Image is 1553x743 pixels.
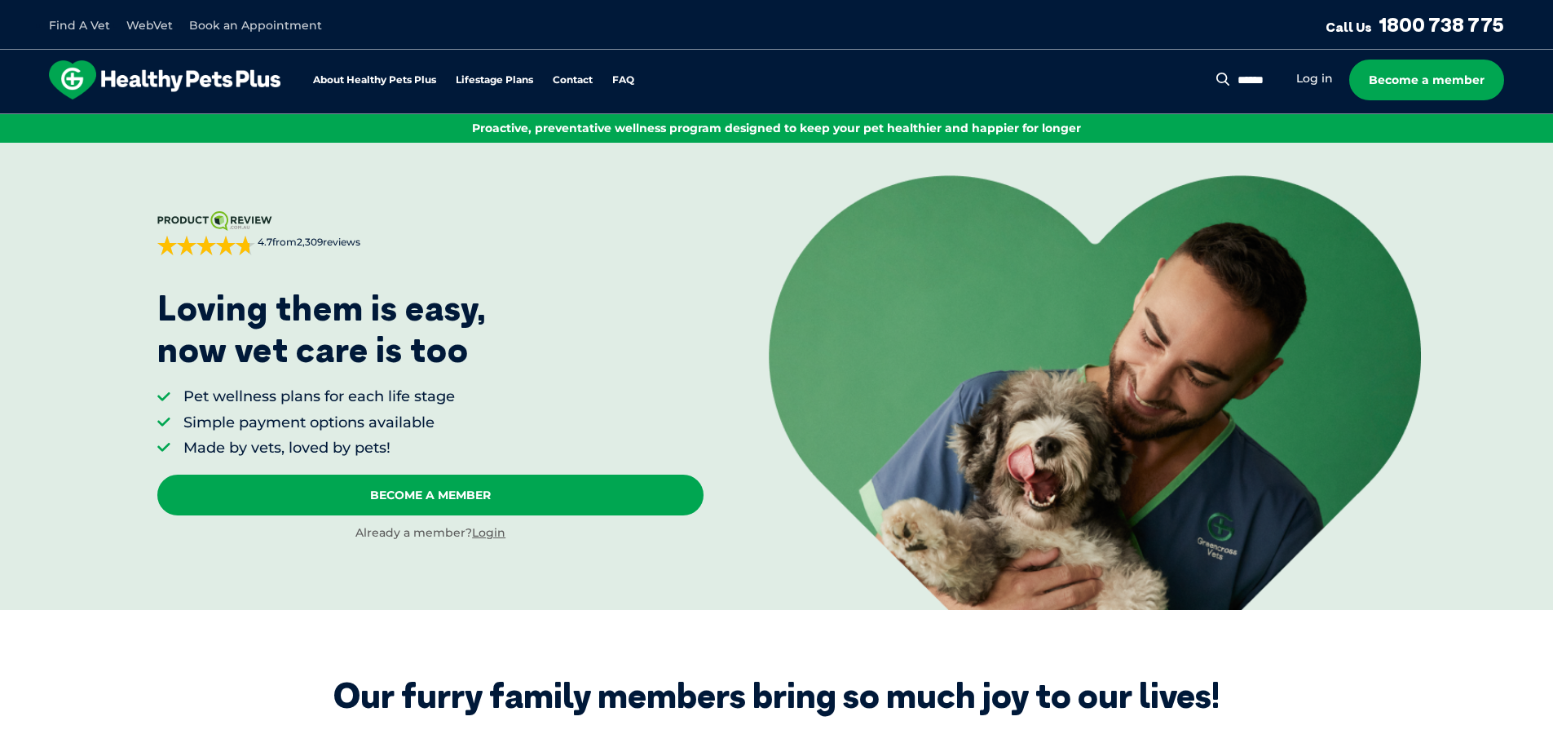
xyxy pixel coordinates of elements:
span: Call Us [1326,19,1372,35]
a: Find A Vet [49,18,110,33]
p: Loving them is easy, now vet care is too [157,288,487,370]
img: <p>Loving them is easy, <br /> now vet care is too</p> [769,175,1421,609]
a: Contact [553,75,593,86]
a: Lifestage Plans [456,75,533,86]
li: Pet wellness plans for each life stage [183,387,455,407]
a: Become a member [1349,60,1504,100]
a: About Healthy Pets Plus [313,75,436,86]
a: Login [472,525,505,540]
li: Made by vets, loved by pets! [183,438,455,458]
button: Search [1213,71,1233,87]
a: 4.7from2,309reviews [157,211,704,255]
strong: 4.7 [258,236,272,248]
div: Already a member? [157,525,704,542]
div: 4.7 out of 5 stars [157,236,255,255]
div: Our furry family members bring so much joy to our lives! [333,675,1220,716]
span: 2,309 reviews [297,236,360,248]
a: Log in [1296,71,1333,86]
a: WebVet [126,18,173,33]
span: Proactive, preventative wellness program designed to keep your pet healthier and happier for longer [472,121,1081,135]
li: Simple payment options available [183,413,455,433]
a: FAQ [612,75,634,86]
span: from [255,236,360,250]
img: hpp-logo [49,60,280,100]
a: Become A Member [157,475,704,515]
a: Book an Appointment [189,18,322,33]
a: Call Us1800 738 775 [1326,12,1504,37]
